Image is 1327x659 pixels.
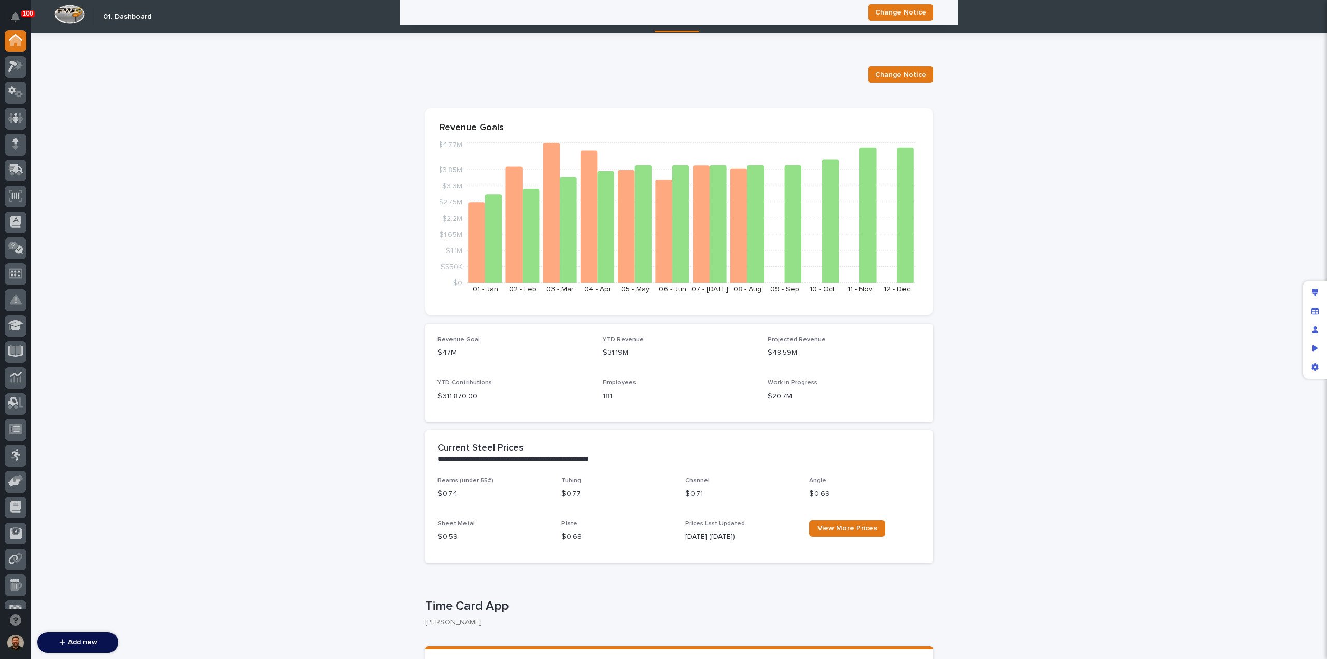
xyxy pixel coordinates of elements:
text: 04 - Apr [584,286,611,293]
div: App settings [1306,358,1324,376]
button: Change Notice [868,66,933,83]
span: Revenue Goal [437,336,480,343]
button: Notifications [5,6,26,28]
text: 07 - [DATE] [691,286,728,293]
span: View More Prices [817,525,877,532]
text: 12 - Dec [884,286,910,293]
span: YTD Contributions [437,380,492,386]
span: Employees [603,380,636,386]
tspan: $2.75M [439,199,462,206]
p: $ 311,870.00 [437,391,590,402]
img: Workspace Logo [54,5,85,24]
p: $ 0.59 [437,531,549,542]
span: Projected Revenue [768,336,826,343]
p: $ 0.71 [685,488,797,499]
p: $ 0.69 [809,488,921,499]
tspan: $3.3M [442,183,462,190]
tspan: $2.2M [442,215,462,222]
button: Add new [37,632,118,653]
p: $31.19M [603,347,756,358]
p: [PERSON_NAME] [425,618,925,627]
span: Plate [561,521,577,527]
span: Beams (under 55#) [437,478,493,484]
text: 10 - Oct [810,286,835,293]
text: 05 - May [621,286,650,293]
tspan: $4.77M [438,141,462,148]
p: 181 [603,391,756,402]
text: 11 - Nov [848,286,872,293]
tspan: $1.1M [446,247,462,254]
p: $20.7M [768,391,921,402]
p: $ 0.74 [437,488,549,499]
p: $ 0.77 [561,488,673,499]
span: Work in Progress [768,380,817,386]
p: [DATE] ([DATE]) [685,531,797,542]
p: $48.59M [768,347,921,358]
p: 100 [23,10,33,17]
text: 08 - Aug [733,286,761,293]
tspan: $0 [453,279,462,287]
text: 02 - Feb [509,286,537,293]
div: Edit layout [1306,283,1324,302]
span: Change Notice [875,69,926,80]
h2: Current Steel Prices [437,443,524,454]
text: 03 - Mar [546,286,574,293]
text: 06 - Jun [659,286,686,293]
p: $ 0.68 [561,531,673,542]
p: $47M [437,347,590,358]
p: Time Card App [425,599,929,614]
text: 01 - Jan [473,286,498,293]
tspan: $1.65M [439,231,462,238]
span: YTD Revenue [603,336,644,343]
button: users-avatar [5,632,26,654]
div: Manage users [1306,320,1324,339]
tspan: $3.85M [438,166,462,174]
div: Manage fields and data [1306,302,1324,320]
a: View More Prices [809,520,885,537]
button: Open support chat [5,609,26,631]
span: Angle [809,478,826,484]
span: Channel [685,478,710,484]
text: 09 - Sep [770,286,799,293]
p: Revenue Goals [440,122,919,134]
span: Sheet Metal [437,521,475,527]
tspan: $550K [441,263,462,270]
h2: 01. Dashboard [103,12,151,21]
div: Preview as [1306,339,1324,358]
span: Prices Last Updated [685,521,745,527]
span: Tubing [561,478,581,484]
div: Notifications100 [13,12,26,29]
